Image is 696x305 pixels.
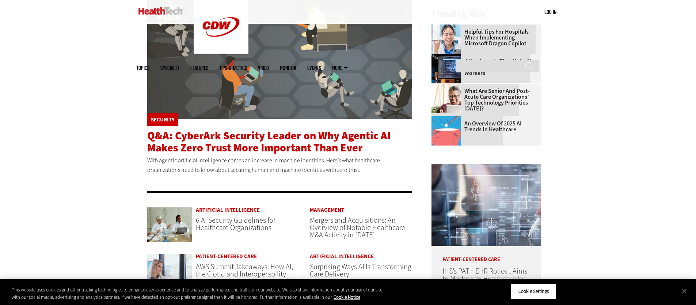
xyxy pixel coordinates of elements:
[196,254,298,259] a: Patient-Centered Care
[280,65,296,71] a: MonITor
[190,65,208,71] a: Features
[431,54,464,60] a: Desktop monitor with brain AI concept
[196,207,298,213] a: Artificial Intelligence
[147,207,193,242] img: Doctors meeting in the office
[431,84,464,90] a: Older person using tablet
[151,117,175,123] a: Security
[431,54,461,83] img: Desktop monitor with brain AI concept
[147,156,412,174] p: With agentic artificial intelligence comes an increase in machine identities. Here’s what healthc...
[310,262,411,279] a: Surprising Ways AI Is Transforming Care Delivery
[310,254,412,259] a: Artificial Intelligence
[332,65,347,71] span: More
[511,284,556,299] button: Cookie Settings
[431,84,461,113] img: Older person using tablet
[442,266,527,291] a: IHS’s PATH EHR Rollout Aims to Modernize Healthcare for [DEMOGRAPHIC_DATA]
[12,286,383,301] div: This website uses cookies and other tracking technologies to enhance user experience and to analy...
[431,59,537,76] a: 4 Key Aspects That Make AI PCs Attractive to Healthcare Workers
[310,207,412,213] a: Management
[544,8,556,15] a: Log in
[136,65,149,71] span: Topics
[431,121,537,132] a: An Overview of 2025 AI Trends in Healthcare
[544,8,556,16] div: User menu
[194,48,248,56] a: CDW
[147,254,193,288] img: Doctors discussing data in a meeting
[196,262,293,286] a: AWS Summit Takeaways: How AI, the Cloud and Interoperability Center the Patient
[676,283,692,299] button: Close
[258,65,269,71] a: Video
[196,215,275,233] a: 6 AI Security Guidelines for Healthcare Organizations
[431,246,541,262] p: Patient-Centered Care
[431,116,461,146] img: illustration of computer chip being put inside head with waves
[334,294,360,300] a: More information about your privacy
[219,65,247,71] a: Tips & Tactics
[138,7,183,15] img: Home
[431,164,541,246] img: Electronic health records
[160,65,179,71] span: Specialty
[431,88,537,112] a: What Are Senior and Post-Acute Care Organizations’ Top Technology Priorities [DATE]?
[307,65,321,71] a: Events
[147,128,391,155] a: Q&A: CyberArk Security Leader on Why Agentic AI Makes Zero Trust More Important Than Ever
[310,215,405,240] a: Mergers and Acquisitions: An Overview of Notable Healthcare M&A Activity in [DATE]
[431,116,464,122] a: illustration of computer chip being put inside head with waves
